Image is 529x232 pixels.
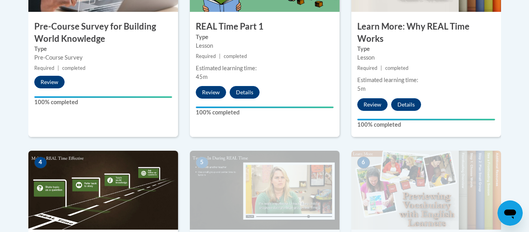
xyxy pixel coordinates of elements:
[385,65,408,71] span: completed
[190,151,340,230] img: Course Image
[196,157,208,168] span: 5
[34,98,172,107] label: 100% completed
[497,200,523,226] iframe: Button to launch messaging window
[34,96,172,98] div: Your progress
[196,64,334,73] div: Estimated learning time:
[34,53,172,62] div: Pre-Course Survey
[28,151,178,230] img: Course Image
[34,45,172,53] label: Type
[357,76,495,84] div: Estimated learning time:
[351,21,501,45] h3: Learn More: Why REAL Time Works
[357,65,377,71] span: Required
[357,98,388,111] button: Review
[230,86,260,99] button: Details
[196,53,216,59] span: Required
[196,108,334,117] label: 100% completed
[391,98,421,111] button: Details
[28,21,178,45] h3: Pre-Course Survey for Building World Knowledge
[196,86,226,99] button: Review
[196,41,334,50] div: Lesson
[58,65,59,71] span: |
[190,21,340,33] h3: REAL Time Part 1
[357,45,495,53] label: Type
[219,53,221,59] span: |
[62,65,85,71] span: completed
[357,157,370,168] span: 6
[34,65,54,71] span: Required
[34,157,47,168] span: 4
[357,53,495,62] div: Lesson
[381,65,382,71] span: |
[196,107,334,108] div: Your progress
[357,120,495,129] label: 100% completed
[34,76,65,88] button: Review
[357,85,366,92] span: 5m
[196,33,334,41] label: Type
[351,151,501,230] img: Course Image
[224,53,247,59] span: completed
[357,119,495,120] div: Your progress
[196,73,208,80] span: 45m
